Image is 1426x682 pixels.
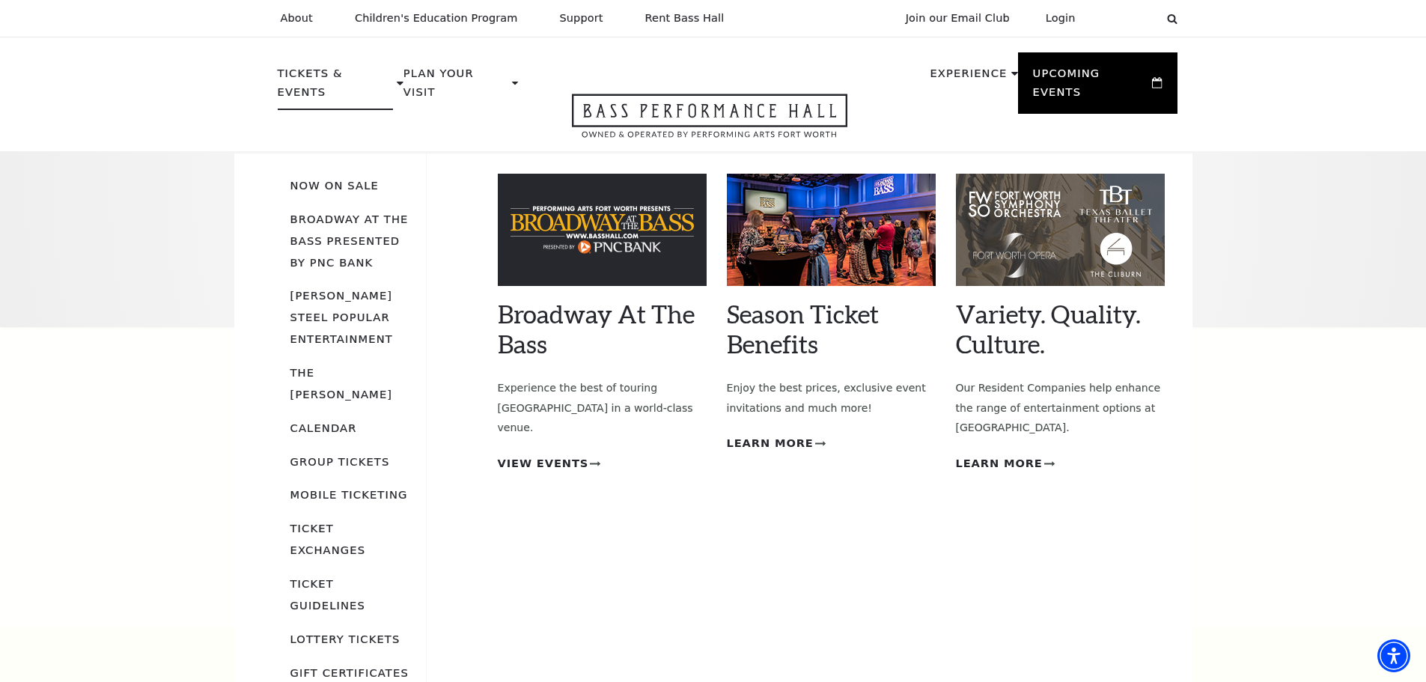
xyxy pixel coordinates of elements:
a: Group Tickets [290,455,390,468]
a: Learn More Variety. Quality. Culture. [956,454,1055,473]
p: About [281,12,313,25]
span: Learn More [727,434,814,453]
p: Tickets & Events [278,64,394,110]
img: Season Ticket Benefits [727,174,936,286]
p: Children's Education Program [355,12,518,25]
a: [PERSON_NAME] Steel Popular Entertainment [290,289,393,345]
a: Lottery Tickets [290,633,400,645]
img: Variety. Quality. Culture. [956,174,1165,286]
a: Mobile Ticketing [290,488,408,501]
p: Experience [930,64,1007,91]
a: Broadway At The Bass presented by PNC Bank [290,213,409,269]
span: Learn More [956,454,1043,473]
a: Now On Sale [290,179,379,192]
a: Variety. Quality. Culture. [956,299,1141,359]
a: Open this option [518,94,901,151]
p: Upcoming Events [1033,64,1149,110]
a: View Events [498,454,601,473]
a: Season Ticket Benefits [727,299,879,359]
div: Accessibility Menu [1377,639,1410,672]
p: Rent Bass Hall [645,12,725,25]
span: View Events [498,454,589,473]
p: Our Resident Companies help enhance the range of entertainment options at [GEOGRAPHIC_DATA]. [956,378,1165,438]
a: Broadway At The Bass [498,299,695,359]
p: Plan Your Visit [403,64,508,110]
a: Ticket Exchanges [290,522,366,556]
a: Learn More Season Ticket Benefits [727,434,826,453]
p: Support [560,12,603,25]
select: Select: [1100,11,1153,25]
a: The [PERSON_NAME] [290,366,393,401]
p: Enjoy the best prices, exclusive event invitations and much more! [727,378,936,418]
p: Experience the best of touring [GEOGRAPHIC_DATA] in a world-class venue. [498,378,707,438]
a: Calendar [290,421,357,434]
a: Ticket Guidelines [290,577,365,612]
img: Broadway At The Bass [498,174,707,286]
a: Gift Certificates [290,666,409,679]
